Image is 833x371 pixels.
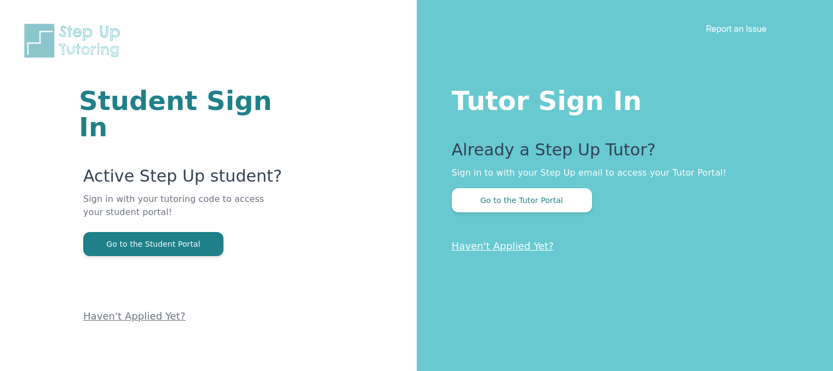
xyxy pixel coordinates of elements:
[79,88,285,140] h1: Student Sign In
[452,83,790,114] h1: Tutor Sign In
[83,232,223,256] button: Go to the Student Portal
[83,193,285,232] p: Sign in with your tutoring code to access your student portal!
[22,22,127,60] img: Step Up Tutoring horizontal logo
[706,23,767,34] a: Report an Issue
[83,239,223,249] a: Go to the Student Portal
[83,166,285,193] p: Active Step Up student?
[452,240,554,252] a: Haven't Applied Yet?
[452,166,790,179] p: Sign in to with your Step Up email to access your Tutor Portal!
[83,310,186,322] a: Haven't Applied Yet?
[452,140,790,166] p: Already a Step Up Tutor?
[452,188,592,212] button: Go to the Tutor Portal
[452,195,592,205] a: Go to the Tutor Portal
